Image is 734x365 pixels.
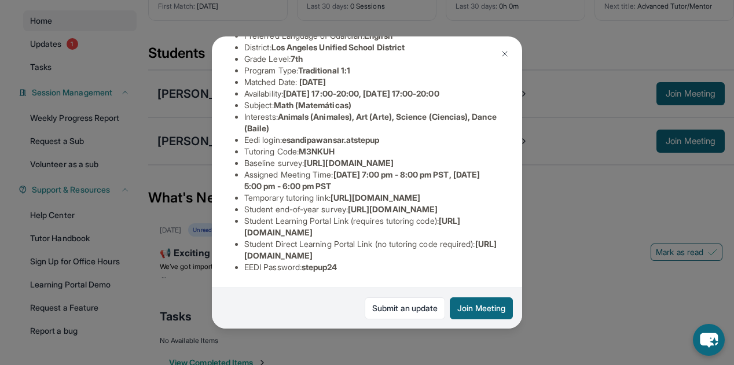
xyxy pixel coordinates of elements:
li: Grade Level: [244,53,499,65]
span: Math (Matemáticas) [274,100,351,110]
li: Baseline survey : [244,157,499,169]
button: Join Meeting [450,297,513,319]
span: Traditional 1:1 [298,65,350,75]
li: Eedi login : [244,134,499,146]
span: Animals (Animales), Art (Arte), Science (Ciencias), Dance (Baile) [244,112,497,133]
span: stepup24 [302,262,337,272]
li: Tutoring Code : [244,146,499,157]
span: [URL][DOMAIN_NAME] [348,204,438,214]
li: District: [244,42,499,53]
span: M3NKUH [299,146,335,156]
img: Close Icon [500,49,509,58]
button: chat-button [693,324,725,356]
li: Student end-of-year survey : [244,204,499,215]
li: Temporary tutoring link : [244,192,499,204]
span: [URL][DOMAIN_NAME] [304,158,394,168]
span: [DATE] 17:00-20:00, [DATE] 17:00-20:00 [283,89,439,98]
li: Assigned Meeting Time : [244,169,499,192]
span: esandipawansar.atstepup [282,135,380,145]
li: Matched Date: [244,76,499,88]
span: Los Angeles Unified School District [271,42,405,52]
li: Student Direct Learning Portal Link (no tutoring code required) : [244,238,499,261]
span: [DATE] 7:00 pm - 8:00 pm PST, [DATE] 5:00 pm - 6:00 pm PST [244,169,480,191]
li: Interests : [244,111,499,134]
span: [DATE] [299,77,326,87]
li: Subject : [244,99,499,111]
li: Student Learning Portal Link (requires tutoring code) : [244,215,499,238]
li: EEDI Password : [244,261,499,273]
li: Program Type: [244,65,499,76]
span: 7th [291,54,303,64]
span: [URL][DOMAIN_NAME] [331,193,420,202]
li: Availability: [244,88,499,99]
a: Submit an update [365,297,445,319]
